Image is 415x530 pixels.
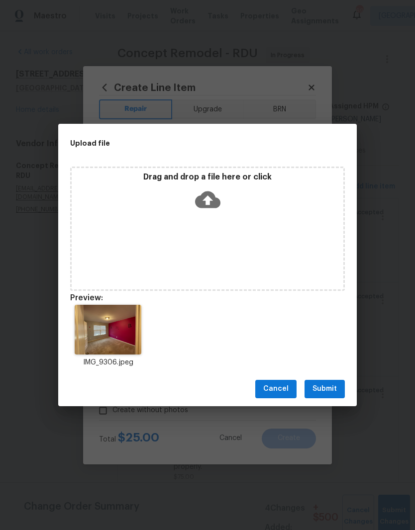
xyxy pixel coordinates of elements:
p: Drag and drop a file here or click [72,172,343,182]
button: Submit [305,380,345,398]
p: IMG_9306.jpeg [70,357,146,368]
button: Cancel [255,380,297,398]
h2: Upload file [70,138,300,149]
span: Cancel [263,383,289,395]
span: Submit [312,383,337,395]
img: 2Q== [75,305,141,354]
